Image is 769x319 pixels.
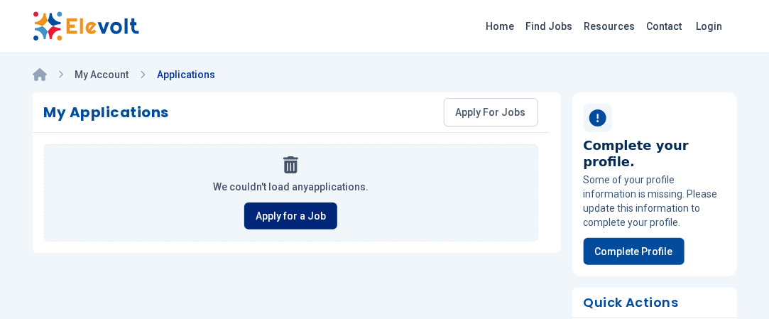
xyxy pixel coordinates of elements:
[44,102,170,122] h2: My Applications
[584,296,726,309] h3: Quick Actions
[584,238,685,265] a: Complete Profile
[579,15,641,38] a: Resources
[444,98,538,126] a: Apply For Jobs
[641,15,688,38] a: Contact
[698,251,769,319] iframe: Chat Widget
[213,180,369,194] p: We couldn't load any applications .
[481,15,520,38] a: Home
[584,173,726,229] p: Some of your profile information is missing. Please update this information to complete your prof...
[584,138,726,170] h6: Complete your profile.
[75,69,129,80] a: My Account
[520,15,579,38] a: Find Jobs
[688,12,731,40] a: Login
[244,202,337,229] a: Apply for a Job
[157,69,215,80] a: Applications
[33,11,139,41] img: Elevolt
